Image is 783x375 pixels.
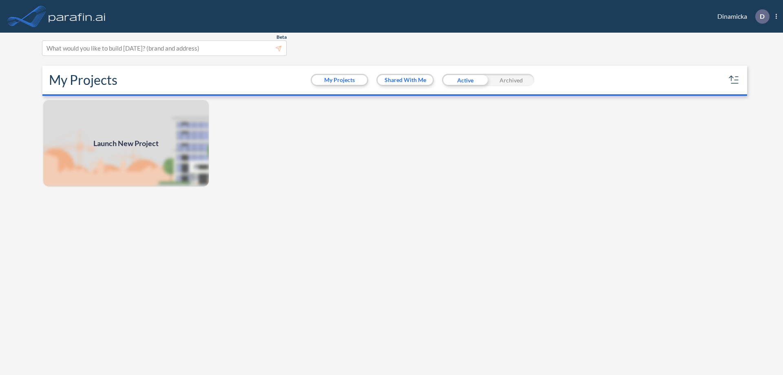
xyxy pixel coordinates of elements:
[705,9,777,24] div: Dinamicka
[488,74,534,86] div: Archived
[760,13,765,20] p: D
[378,75,433,85] button: Shared With Me
[442,74,488,86] div: Active
[276,34,287,40] span: Beta
[49,72,117,88] h2: My Projects
[312,75,367,85] button: My Projects
[728,73,741,87] button: sort
[93,138,159,149] span: Launch New Project
[42,99,210,187] a: Launch New Project
[47,8,107,24] img: logo
[42,99,210,187] img: add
